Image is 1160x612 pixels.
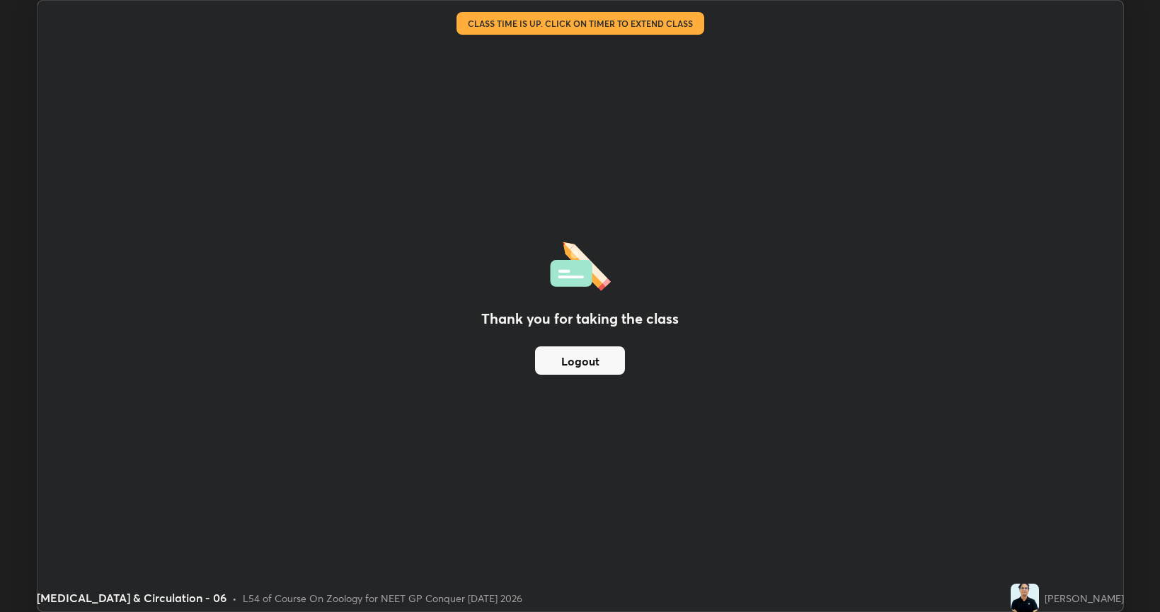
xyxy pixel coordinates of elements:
button: Logout [535,346,625,375]
h2: Thank you for taking the class [481,308,679,329]
div: L54 of Course On Zoology for NEET GP Conquer [DATE] 2026 [243,591,522,606]
div: [PERSON_NAME] [1045,591,1124,606]
img: offlineFeedback.1438e8b3.svg [550,237,611,291]
img: 44dbf02e4033470aa5e07132136bfb12.jpg [1011,584,1039,612]
div: • [232,591,237,606]
div: [MEDICAL_DATA] & Circulation - 06 [37,589,226,606]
